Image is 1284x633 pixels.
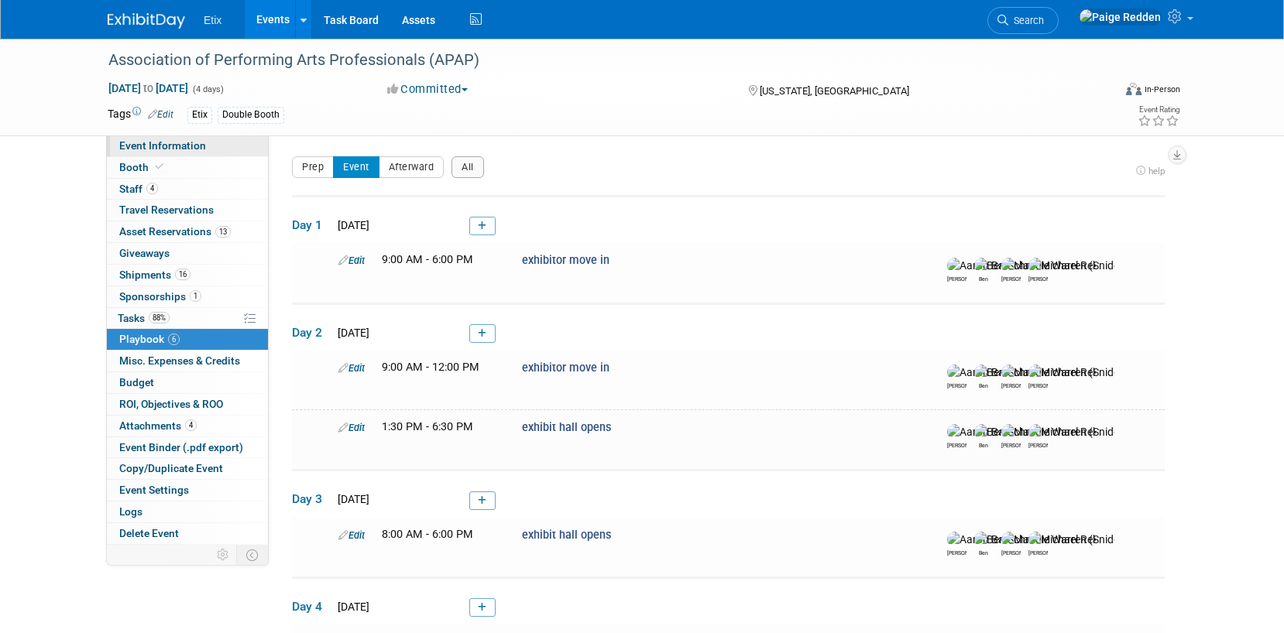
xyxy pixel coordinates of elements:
button: All [451,156,484,178]
div: Ben Schnurr [974,380,994,390]
a: Tasks88% [107,308,268,329]
a: Copy/Duplicate Event [107,458,268,479]
td: Personalize Event Tab Strip [210,545,237,565]
div: Event Format [1021,80,1180,104]
a: Asset Reservations13 [107,221,268,242]
img: Maddie Warren (Snider) [1001,364,1114,380]
span: exhibit hall opens [522,421,611,434]
span: Copy/Duplicate Event [119,462,223,474]
span: [DATE] [333,600,369,613]
span: Event Binder (.pdf export) [119,441,243,453]
span: 88% [149,312,170,323]
span: Shipments [119,269,191,281]
div: Maddie Warren (Snider) [1001,380,1021,390]
a: Edit [338,255,365,266]
span: exhibitor move in [522,254,609,267]
td: Toggle Event Tabs [237,545,269,565]
div: Michael Reklis [1028,273,1048,283]
span: [DATE] [DATE] [108,81,189,95]
a: Logs [107,501,268,522]
div: Aaron Bare [947,547,966,557]
a: Travel Reservations [107,200,268,221]
img: ExhibitDay [108,13,185,29]
span: Attachments [119,419,197,432]
span: Booth [119,161,167,173]
span: exhibitor move in [522,361,609,375]
span: 9:00 AM - 6:00 PM [382,253,473,266]
div: Association of Performing Arts Professionals (APAP) [103,46,1089,74]
span: Asset Reservations [119,225,231,238]
div: Etix [187,107,212,123]
div: Maddie Warren (Snider) [1001,440,1021,450]
span: Event Settings [119,484,189,496]
img: Aaron Bare [947,258,1001,273]
span: Staff [119,183,158,195]
span: to [141,82,156,94]
button: Afterward [379,156,445,178]
span: Day 1 [292,217,331,234]
div: Maddie Warren (Snider) [1001,547,1021,557]
img: Aaron Bare [947,424,1001,440]
a: Misc. Expenses & Credits [107,351,268,371]
span: Travel Reservations [119,204,214,216]
span: Misc. Expenses & Credits [119,354,240,367]
button: Event [333,156,379,178]
div: Ben Schnurr [974,273,994,283]
span: Search [1008,15,1044,26]
a: Edit [148,109,173,120]
a: Playbook6 [107,329,268,350]
a: Staff4 [107,179,268,200]
a: Budget [107,372,268,393]
img: Ben Schnurr [974,258,1033,273]
a: Event Information [107,135,268,156]
span: 4 [185,419,197,431]
span: 13 [215,226,231,238]
span: ROI, Objectives & ROO [119,398,223,410]
span: Budget [119,376,154,388]
span: help [1148,166,1165,176]
button: Prep [292,156,334,178]
button: Committed [382,81,474,98]
span: Logs [119,505,142,518]
div: Event Rating [1138,106,1179,114]
span: 4 [146,183,158,194]
a: Edit [338,422,365,433]
span: 1 [190,290,201,302]
span: exhibit hall opens [522,529,611,542]
div: Michael Reklis [1028,380,1048,390]
img: Maddie Warren (Snider) [1001,532,1114,547]
span: [US_STATE], [GEOGRAPHIC_DATA] [760,85,909,97]
img: Michael Reklis [1028,424,1096,440]
a: ROI, Objectives & ROO [107,394,268,415]
img: Maddie Warren (Snider) [1001,424,1114,440]
div: Michael Reklis [1028,547,1048,557]
span: [DATE] [333,219,369,231]
span: Event Information [119,139,206,152]
div: In-Person [1144,84,1180,95]
img: Ben Schnurr [974,364,1033,380]
span: [DATE] [333,327,369,339]
a: Edit [338,529,365,541]
a: Shipments16 [107,265,268,286]
div: Ben Schnurr [974,440,994,450]
a: Sponsorships1 [107,286,268,307]
a: Delete Event [107,523,268,544]
a: Attachments4 [107,416,268,436]
span: [DATE] [333,493,369,505]
a: Giveaways [107,243,268,264]
a: Event Binder (.pdf export) [107,437,268,458]
img: Format-Inperson.png [1126,83,1142,95]
div: Double Booth [218,107,284,123]
div: Aaron Bare [947,380,966,390]
span: Playbook [119,333,180,345]
span: Day 2 [292,324,331,341]
img: Michael Reklis [1028,532,1096,547]
a: Event Settings [107,480,268,501]
span: 1:30 PM - 6:30 PM [382,420,473,433]
img: Aaron Bare [947,364,1001,380]
span: (4 days) [191,84,224,94]
div: Maddie Warren (Snider) [1001,273,1021,283]
span: 9:00 AM - 12:00 PM [382,361,479,374]
img: Michael Reklis [1028,258,1096,273]
img: Aaron Bare [947,532,1001,547]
